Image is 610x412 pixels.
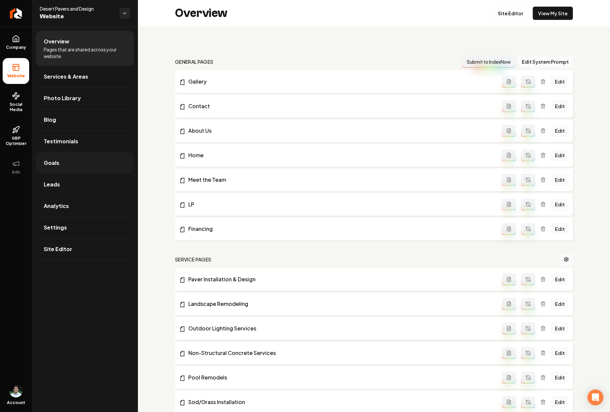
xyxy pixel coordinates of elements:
a: Testimonials [36,131,134,152]
button: Add admin page prompt [502,149,516,161]
a: Paver Installation & Design [179,275,502,283]
a: Blog [36,109,134,130]
a: Edit [551,76,569,88]
a: Edit [551,298,569,310]
span: Social Media [3,102,29,112]
a: Edit [551,223,569,235]
span: Website [5,73,28,79]
a: Social Media [3,87,29,118]
img: Arwin Rahmatpanah [9,384,23,397]
button: Add admin page prompt [502,372,516,383]
span: GBP Optimizer [3,136,29,146]
span: Photo Library [44,94,81,102]
button: Open user button [9,384,23,397]
span: Site Editor [44,245,72,253]
button: Add admin page prompt [502,100,516,112]
a: Edit [551,149,569,161]
span: Account [7,400,25,405]
h2: Service Pages [175,256,212,263]
a: Leads [36,174,134,195]
span: Services & Areas [44,73,88,81]
span: Desert Pavers and Design [40,5,114,12]
a: About Us [179,127,502,135]
a: Landscape Remodeling [179,300,502,308]
a: Meet the Team [179,176,502,184]
span: Ads [9,170,23,175]
span: Website [40,12,114,21]
button: Add admin page prompt [502,223,516,235]
a: Site Editor [492,7,529,20]
a: Edit [551,347,569,359]
button: Add admin page prompt [502,396,516,408]
a: GBP Optimizer [3,120,29,152]
a: Gallery [179,78,502,86]
a: Settings [36,217,134,238]
a: Edit [551,100,569,112]
span: Testimonials [44,137,78,145]
a: Photo Library [36,88,134,109]
a: Pool Remodels [179,374,502,381]
span: Overview [44,37,69,45]
button: Submit to IndexNow [462,56,515,68]
div: Open Intercom Messenger [587,389,603,405]
a: Goals [36,152,134,173]
a: Analytics [36,195,134,217]
a: Sod/Grass Installation [179,398,502,406]
a: Edit [551,396,569,408]
span: Leads [44,180,60,188]
span: Pages that are shared across your website. [44,46,126,59]
span: Blog [44,116,56,124]
a: Services & Areas [36,66,134,87]
a: Edit [551,198,569,210]
a: Edit [551,125,569,137]
button: Add admin page prompt [502,76,516,88]
img: Rebolt Logo [10,8,22,19]
a: Non-Structural Concrete Services [179,349,502,357]
a: Site Editor [36,239,134,260]
a: Edit [551,372,569,383]
a: LP [179,200,502,208]
span: Settings [44,224,67,232]
span: Analytics [44,202,69,210]
a: Edit [551,273,569,285]
a: Home [179,151,502,159]
a: View My Site [533,7,573,20]
a: Financing [179,225,502,233]
a: Contact [179,102,502,110]
button: Edit System Prompt [518,56,573,68]
a: Outdoor Lighting Services [179,324,502,332]
span: Company [3,45,29,50]
button: Add admin page prompt [502,347,516,359]
button: Add admin page prompt [502,322,516,334]
h2: general pages [175,58,213,65]
a: Edit [551,322,569,334]
button: Add admin page prompt [502,125,516,137]
button: Add admin page prompt [502,174,516,186]
button: Add admin page prompt [502,298,516,310]
span: Goals [44,159,59,167]
a: Edit [551,174,569,186]
button: Add admin page prompt [502,273,516,285]
button: Add admin page prompt [502,198,516,210]
a: Company [3,30,29,55]
button: Ads [3,154,29,180]
h2: Overview [175,7,227,20]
